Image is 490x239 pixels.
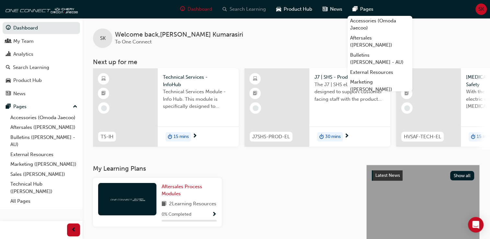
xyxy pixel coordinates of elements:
[319,133,324,141] span: duration-icon
[253,89,257,98] span: booktick-icon
[100,35,106,42] span: SK
[471,133,475,141] span: duration-icon
[3,101,80,113] button: Pages
[3,22,80,34] a: Dashboard
[8,169,80,179] a: Sales ([PERSON_NAME])
[372,170,474,181] a: Latest NewsShow all
[162,184,202,197] span: Aftersales Process Modules
[8,113,80,123] a: Accessories (Omoda Jaecoo)
[93,165,356,172] h3: My Learning Plans
[3,48,80,60] a: Analytics
[323,5,327,13] span: news-icon
[348,67,412,77] a: External Resources
[101,75,106,83] span: learningResourceType_ELEARNING-icon
[6,104,11,110] span: pages-icon
[8,122,80,132] a: Aftersales ([PERSON_NAME])
[478,6,484,13] span: SK
[348,33,412,50] a: Aftersales ([PERSON_NAME])
[109,196,145,202] img: oneconnect
[252,133,290,141] span: J7SHS-PROD-EL
[314,74,385,81] span: J7 | SHS - Product
[212,212,217,218] span: Show Progress
[6,91,11,97] span: news-icon
[8,179,80,196] a: Technical Hub ([PERSON_NAME])
[348,50,412,67] a: Bulletins ([PERSON_NAME] - AU)
[6,51,11,57] span: chart-icon
[163,74,234,88] span: Technical Services - InfoHub
[271,3,317,16] a: car-iconProduct Hub
[13,51,33,58] div: Analytics
[115,39,152,45] span: To One Connect
[101,105,107,111] span: learningRecordVerb_NONE-icon
[222,5,227,13] span: search-icon
[101,89,106,98] span: booktick-icon
[330,6,342,13] span: News
[83,58,490,66] h3: Next up for me
[8,132,80,150] a: Bulletins ([PERSON_NAME] - AU)
[93,68,239,147] a: TS-IHTechnical Services - InfoHubTechnical Services Module - Info Hub. This module is specificall...
[3,88,80,100] a: News
[13,64,49,71] div: Search Learning
[3,3,78,16] img: oneconnect
[217,3,271,16] a: search-iconSearch Learning
[3,62,80,74] a: Search Learning
[168,133,172,141] span: duration-icon
[353,5,358,13] span: pages-icon
[284,6,312,13] span: Product Hub
[6,65,10,71] span: search-icon
[192,133,197,139] span: next-icon
[348,3,379,16] a: pages-iconPages
[8,196,80,206] a: All Pages
[13,103,27,110] div: Pages
[450,171,474,180] button: Show all
[162,200,166,208] span: book-icon
[180,5,185,13] span: guage-icon
[404,133,441,141] span: HVSAF-TECH-EL
[348,16,412,33] a: Accessories (Omoda Jaecoo)
[317,3,348,16] a: news-iconNews
[8,150,80,160] a: External Resources
[360,6,373,13] span: Pages
[73,103,77,111] span: up-icon
[71,226,76,234] span: prev-icon
[13,90,26,97] div: News
[162,183,217,198] a: Aftersales Process Modules
[348,77,412,94] a: Marketing ([PERSON_NAME])
[3,35,80,47] a: My Team
[276,5,281,13] span: car-icon
[174,133,189,141] span: 15 mins
[3,74,80,86] a: Product Hub
[6,78,11,84] span: car-icon
[13,38,34,45] div: My Team
[325,133,341,141] span: 30 mins
[253,75,257,83] span: learningResourceType_ELEARNING-icon
[13,77,42,84] div: Product Hub
[3,21,80,101] button: DashboardMy TeamAnalyticsSearch LearningProduct HubNews
[253,105,258,111] span: learningRecordVerb_NONE-icon
[212,211,217,219] button: Show Progress
[230,6,266,13] span: Search Learning
[404,105,410,111] span: learningRecordVerb_NONE-icon
[101,133,113,141] span: TS-IH
[405,89,409,98] span: booktick-icon
[115,31,243,39] span: Welcome back , [PERSON_NAME] Kumarasiri
[175,3,217,16] a: guage-iconDashboard
[169,200,216,208] span: 2 Learning Resources
[375,173,400,178] span: Latest News
[162,211,191,218] span: 0 % Completed
[6,39,11,44] span: people-icon
[344,133,349,139] span: next-icon
[245,68,390,147] a: J7SHS-PROD-ELJ7 | SHS - ProductThe J7 | SHS eLearning is designed to support customer facing staf...
[188,6,212,13] span: Dashboard
[8,159,80,169] a: Marketing ([PERSON_NAME])
[314,81,385,103] span: The J7 | SHS eLearning is designed to support customer facing staff with the product and sales in...
[163,88,234,110] span: Technical Services Module - Info Hub. This module is specifically designed to address the require...
[475,4,487,15] button: SK
[468,217,484,233] div: Open Intercom Messenger
[6,25,11,31] span: guage-icon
